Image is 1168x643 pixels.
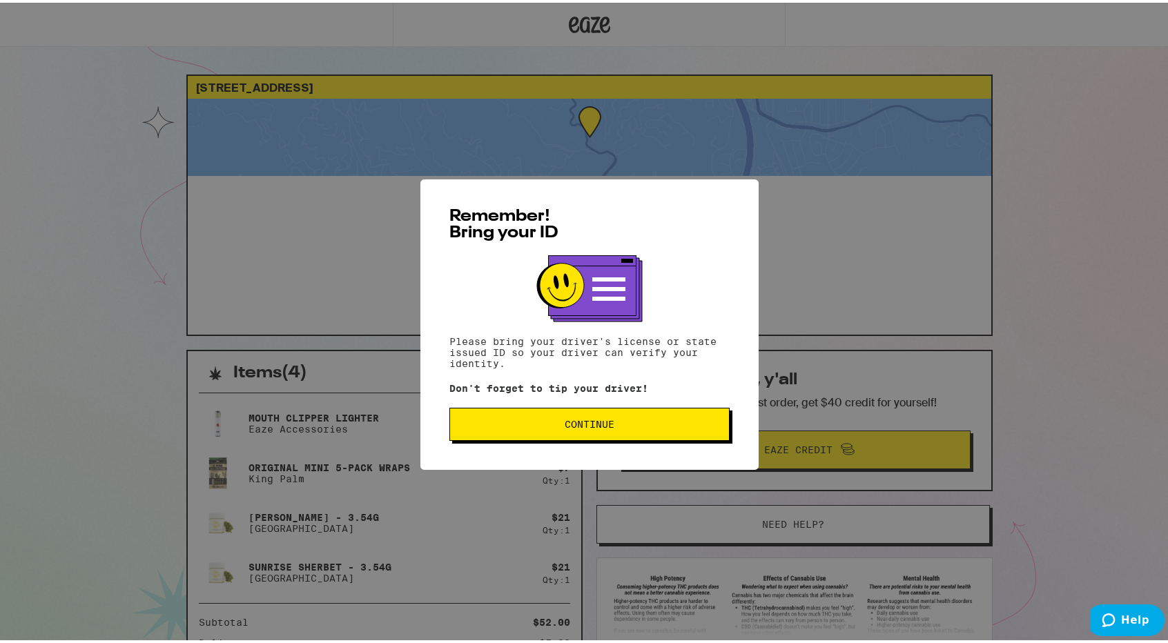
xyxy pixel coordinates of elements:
[449,333,730,366] p: Please bring your driver's license or state issued ID so your driver can verify your identity.
[1090,602,1165,636] iframe: Opens a widget where you can find more information
[449,405,730,438] button: Continue
[449,206,558,239] span: Remember! Bring your ID
[565,417,614,426] span: Continue
[449,380,730,391] p: Don't forget to tip your driver!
